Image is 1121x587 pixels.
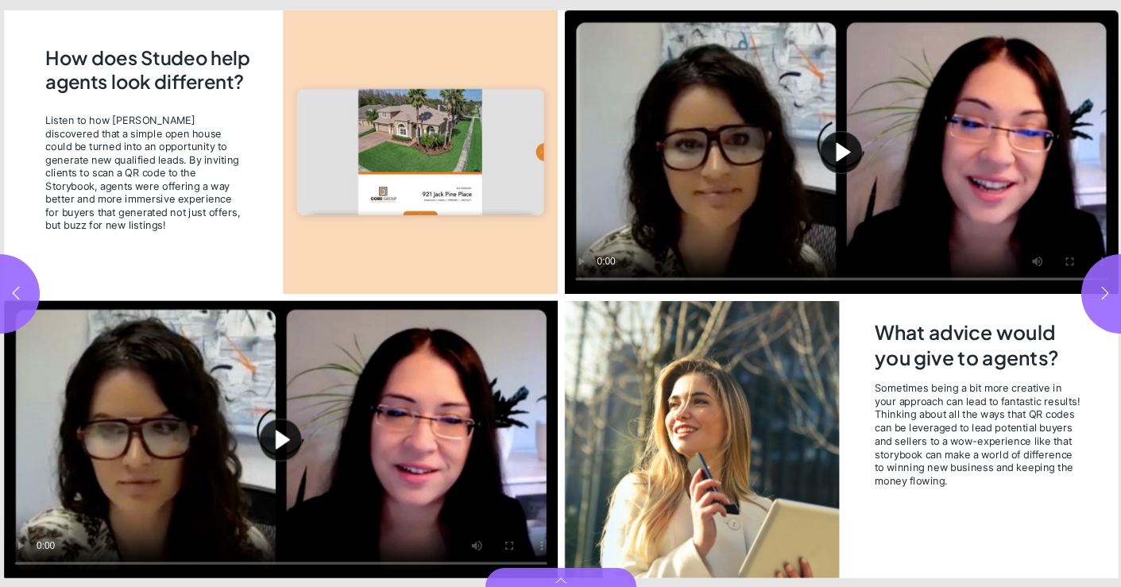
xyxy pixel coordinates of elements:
[45,114,245,232] span: Listen to how [PERSON_NAME] discovered that a simple open house could be turned into an opportuni...
[45,45,255,102] h2: How does Studeo help agents look different?
[874,319,1080,371] h2: What advice would you give to agents?
[1,10,562,578] section: Page 4
[874,381,1080,487] span: Sometimes being a bit more creative in your approach can lead to fantastic results! Thinking abou...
